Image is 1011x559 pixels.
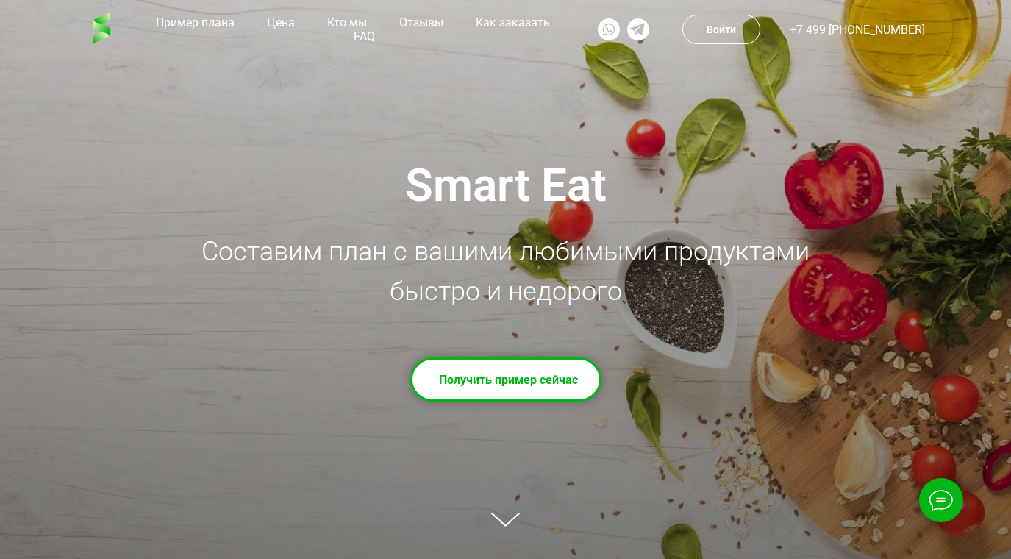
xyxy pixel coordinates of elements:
[396,15,447,29] a: Отзывы
[79,157,932,213] div: Smart Eat
[707,17,736,42] td: Войти
[79,232,932,311] div: Составим план с вашими любимыми продуктами быстро и недорого
[790,23,925,37] a: +7 499 [PHONE_NUMBER]
[350,29,379,43] a: FAQ
[324,15,371,29] a: Кто мы
[152,15,238,29] a: Пример плана
[682,15,760,44] a: Войти
[439,361,578,398] td: Получить пример сейчас
[410,357,601,402] a: Получить пример сейчас
[263,15,299,29] a: Цена
[472,15,554,29] a: Как заказать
